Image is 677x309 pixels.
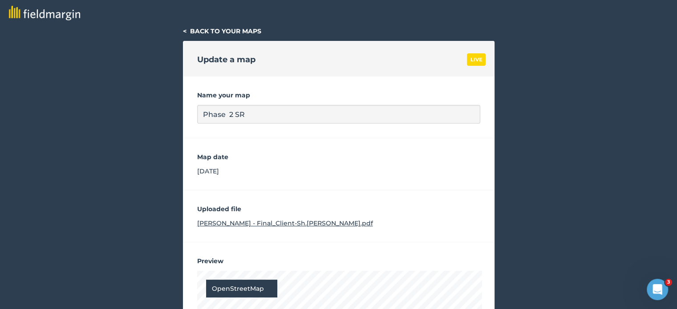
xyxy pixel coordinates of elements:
img: fieldmargin logo [9,6,80,20]
div: LIVE [467,53,486,66]
p: [DATE] [197,167,480,176]
a: < Back to your maps [183,27,261,35]
label: Name your map [197,91,480,100]
iframe: Intercom live chat [647,279,668,300]
h2: Update a map [197,53,255,66]
p: Map date [197,152,480,161]
span: 3 [665,279,672,286]
p: Preview [197,257,480,265]
div: OpenStreetMap [206,280,277,297]
a: [PERSON_NAME] - Final_Client-Sh.[PERSON_NAME].pdf [197,219,373,227]
p: Uploaded file [197,205,480,213]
